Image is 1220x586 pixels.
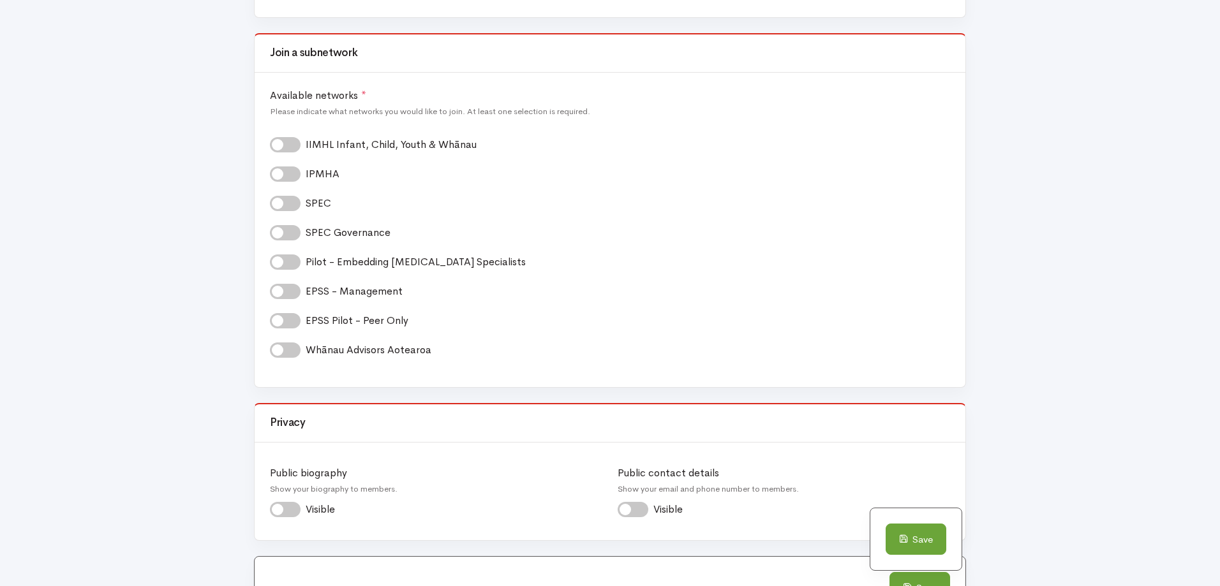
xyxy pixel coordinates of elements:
[270,47,950,59] h3: Join a subnetwork
[270,105,950,118] small: Please indicate what networks you would like to join. At least one selection is required.
[306,196,339,211] label: SPEC
[270,88,358,103] label: Available networks
[618,465,799,501] label: Public contact details
[306,166,348,182] label: IPMHA
[618,483,799,495] small: Show your email and phone number to members.
[306,502,343,517] label: Visible
[306,313,417,328] label: EPSS Pilot - Peer Only
[306,254,534,270] label: Pilot - Embedding [MEDICAL_DATA] Specialists
[270,417,950,429] h3: Privacy
[306,342,440,358] label: Whānau Advisors Aotearoa
[886,524,946,555] button: Save
[306,137,485,152] label: IIMHL Infant, Child, Youth & Whānau
[306,225,399,240] label: SPEC Governance
[270,465,398,501] label: Public biography
[306,284,411,299] label: EPSS - Management
[270,483,398,495] small: Show your biography to members.
[653,502,691,517] label: Visible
